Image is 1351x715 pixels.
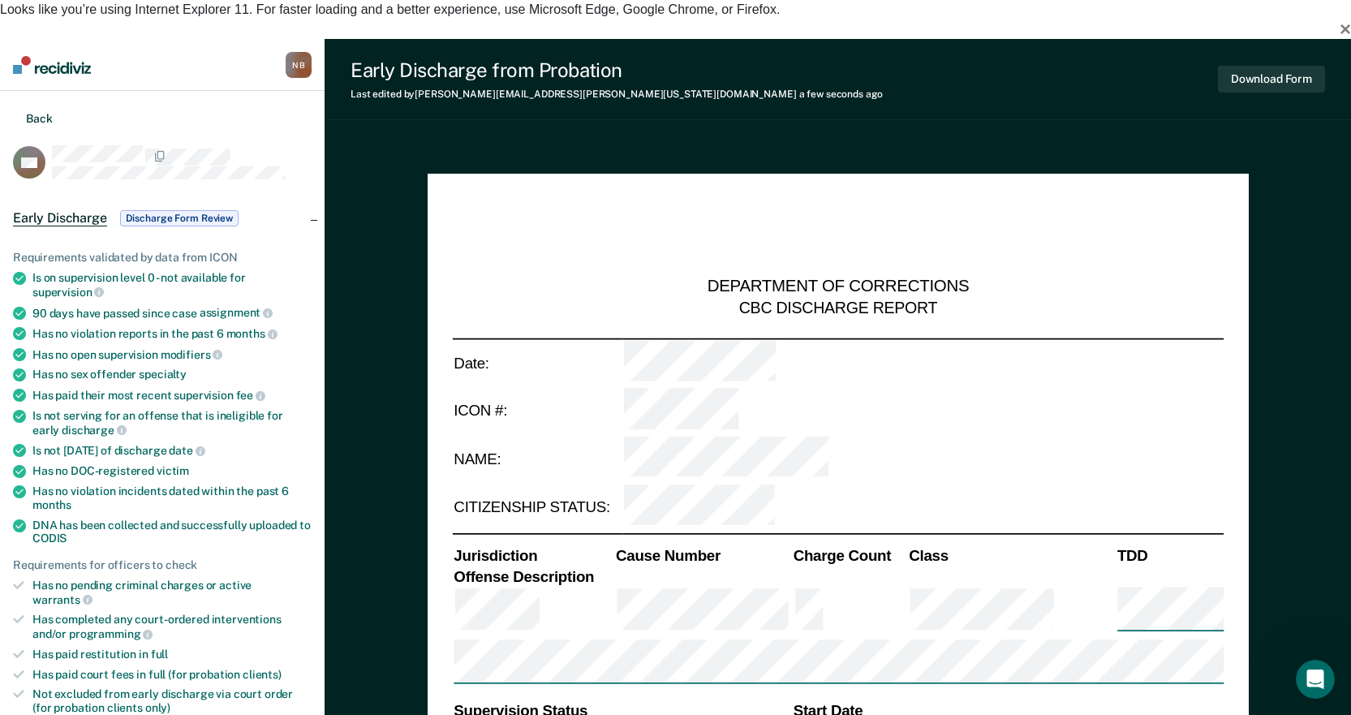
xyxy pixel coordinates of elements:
[13,558,312,572] div: Requirements for officers to check
[32,409,312,437] div: Is not serving for an offense that is ineligible for early
[791,546,907,566] th: Charge Count
[161,348,223,361] span: modifiers
[32,347,312,362] div: Has no open supervision
[452,435,622,483] td: NAME:
[32,443,312,458] div: Is not [DATE] of discharge
[32,613,312,640] div: Has completed any court-ordered interventions and/or
[120,210,239,226] span: Discharge Form Review
[13,110,52,126] button: Back
[452,546,614,566] th: Jurisdiction
[226,327,278,340] span: months
[157,464,189,477] span: victim
[351,58,883,82] div: Early Discharge from Probation
[452,387,622,435] td: ICON #:
[236,389,265,402] span: fee
[243,668,282,681] span: clients)
[32,326,312,341] div: Has no violation reports in the past 6
[1340,18,1351,40] span: ×
[32,271,312,299] div: Is on supervision level 0 - not available for
[32,668,312,682] div: Has paid court fees in full (for probation
[32,648,312,661] div: Has paid restitution in
[707,276,969,298] div: DEPARTMENT OF CORRECTIONS
[151,648,168,661] span: full
[286,52,312,78] div: N B
[1116,546,1224,566] th: TDD
[1218,66,1325,93] button: Download Form
[32,388,312,403] div: Has paid their most recent supervision
[169,444,204,457] span: date
[32,286,104,299] span: supervision
[452,566,614,585] th: Offense Description
[32,579,312,606] div: Has no pending criminal charges or active
[452,483,622,531] td: CITIZENSHIP STATUS:
[452,338,622,387] td: Date:
[32,306,312,321] div: 90 days have passed since case
[738,298,937,318] div: CBC DISCHARGE REPORT
[13,210,107,226] span: Early Discharge
[907,546,1116,566] th: Class
[13,56,91,74] img: Recidiviz
[139,368,187,381] span: specialty
[32,464,312,478] div: Has no DOC-registered
[32,687,312,715] div: Not excluded from early discharge via court order (for probation clients
[32,368,312,381] div: Has no sex offender
[32,498,71,511] span: months
[13,251,312,265] div: Requirements validated by data from ICON
[32,485,312,512] div: Has no violation incidents dated within the past 6
[145,701,170,714] span: only)
[1296,660,1335,699] iframe: Intercom live chat
[32,593,93,606] span: warrants
[799,88,883,100] span: a few seconds ago
[200,306,273,319] span: assignment
[351,88,883,100] div: Last edited by [PERSON_NAME][EMAIL_ADDRESS][PERSON_NAME][US_STATE][DOMAIN_NAME]
[614,546,792,566] th: Cause Number
[69,627,153,640] span: programming
[286,52,312,78] button: NB
[32,519,312,546] div: DNA has been collected and successfully uploaded to
[62,424,127,437] span: discharge
[32,532,67,545] span: CODIS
